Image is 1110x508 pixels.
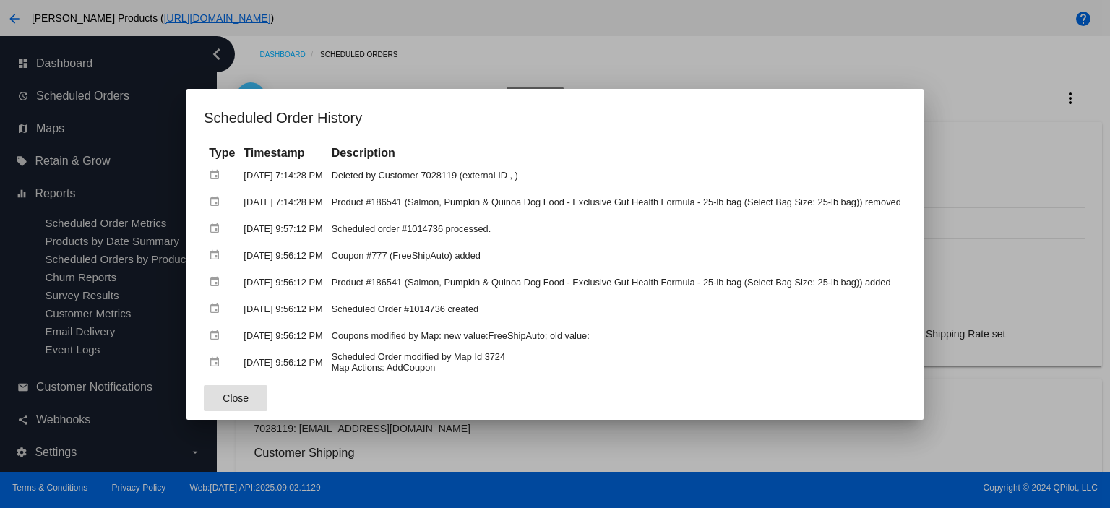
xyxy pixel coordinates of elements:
td: [DATE] 9:56:12 PM [240,296,326,322]
mat-icon: event [209,298,226,320]
td: Scheduled Order #1014736 created [328,296,905,322]
mat-icon: event [209,164,226,186]
td: [DATE] 9:56:12 PM [240,323,326,348]
td: Scheduled Order modified by Map Id 3724 Map Actions: AddCoupon [328,350,905,375]
td: Coupon #777 (FreeShipAuto) added [328,243,905,268]
td: [DATE] 9:56:12 PM [240,350,326,375]
td: Deleted by Customer 7028119 (external ID , ) [328,163,905,188]
mat-icon: event [209,218,226,240]
mat-icon: event [209,271,226,293]
td: Product #186541 (Salmon, Pumpkin & Quinoa Dog Food - Exclusive Gut Health Formula - 25-lb bag (Se... [328,270,905,295]
th: Type [205,145,238,161]
th: Timestamp [240,145,326,161]
th: Description [328,145,905,161]
td: [DATE] 7:14:28 PM [240,189,326,215]
button: Close dialog [204,385,267,411]
h1: Scheduled Order History [204,106,906,129]
td: Scheduled order #1014736 processed. [328,216,905,241]
td: [DATE] 9:57:12 PM [240,216,326,241]
td: [DATE] 9:56:12 PM [240,270,326,295]
mat-icon: event [209,351,226,374]
td: Product #186541 (Salmon, Pumpkin & Quinoa Dog Food - Exclusive Gut Health Formula - 25-lb bag (Se... [328,189,905,215]
mat-icon: event [209,191,226,213]
mat-icon: event [209,324,226,347]
td: [DATE] 7:14:28 PM [240,163,326,188]
mat-icon: event [209,244,226,267]
span: Close [223,392,249,404]
td: Coupons modified by Map: new value:FreeShipAuto; old value: [328,323,905,348]
td: [DATE] 9:56:12 PM [240,243,326,268]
